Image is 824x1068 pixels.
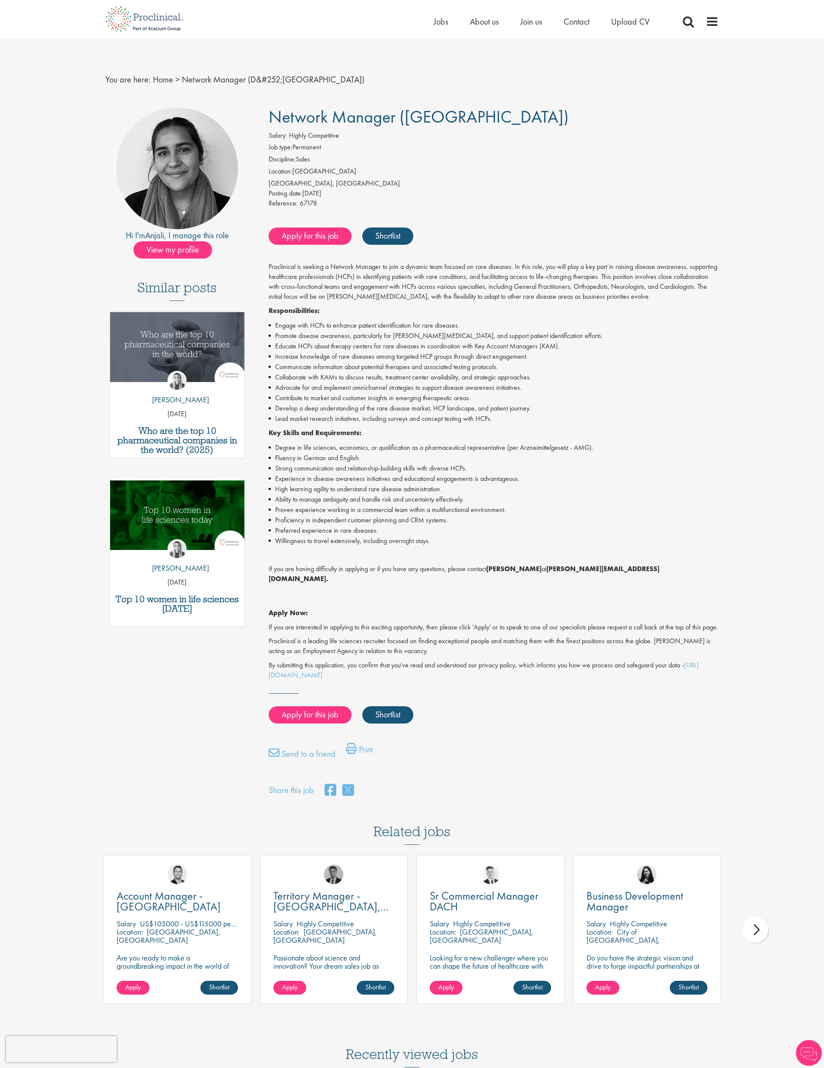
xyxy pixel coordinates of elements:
[273,919,293,929] span: Salary
[269,331,719,341] li: Promote disease awareness, particularly for [PERSON_NAME][MEDICAL_DATA], and support patient iden...
[269,564,659,583] strong: [PERSON_NAME][EMAIL_ADDRESS][DOMAIN_NAME].
[269,106,569,128] span: Network Manager ([GEOGRAPHIC_DATA])
[182,74,364,85] span: Network Manager (D&#252;[GEOGRAPHIC_DATA])
[289,131,339,140] span: Highly Competitive
[269,142,292,152] label: Job type:
[145,230,164,241] a: Anjali
[796,1040,822,1066] img: Chatbot
[114,594,240,613] h3: Top 10 women in life sciences [DATE]
[200,981,238,995] a: Shortlist
[362,706,413,724] a: Shortlist
[269,351,719,362] li: Increase knowledge of rare diseases among targeted HCP groups through direct engagement.
[470,16,499,27] span: About us
[282,983,298,992] span: Apply
[273,891,395,912] a: Territory Manager - [GEOGRAPHIC_DATA], [GEOGRAPHIC_DATA]
[434,16,448,27] span: Jobs
[269,414,719,424] li: Lead market research initiatives, including surveys and concept testing with HCPs.
[362,228,413,245] a: Shortlist
[269,784,314,796] label: Share this job
[269,403,719,414] li: Develop a deep understanding of the rare disease market, HCP landscape, and patient journey.
[610,919,667,929] p: Highly Competitive
[269,262,719,680] div: Job description
[269,189,302,198] span: Posting date:
[168,865,187,884] img: Parker Jensen
[374,803,450,845] h3: Related jobs
[117,927,143,937] span: Location:
[269,515,719,525] li: Proficiency in independent customer planning and CRM systems.
[269,505,719,515] li: Proven experience working in a commercial team within a multifunctional environment.
[168,539,187,558] img: Hannah Burke
[273,981,306,995] a: Apply
[273,954,395,978] p: Passionate about science and innovation? Your dream sales job as Territory Manager awaits!
[513,981,551,995] a: Shortlist
[110,409,244,419] p: [DATE]
[430,888,539,914] span: Sr Commercial Manager DACH
[637,865,656,884] img: Indre Stankeviciute
[269,372,719,382] li: Collaborate with KAMs to discuss results, treatment center availability, and strategic approaches.
[133,243,221,254] a: View my profile
[269,494,719,505] li: Ability to manage ambiguity and handle risk and uncertainty effectively.
[269,155,296,164] label: Discipline:
[430,891,551,912] a: Sr Commercial Manager DACH
[269,167,719,179] li: [GEOGRAPHIC_DATA]
[342,781,354,800] a: share on twitter
[116,107,238,229] img: imeage of recruiter Anjali Parbhu
[269,660,699,679] a: [URL][DOMAIN_NAME]
[586,954,708,1003] p: Do you have the strategic vision and drive to forge impactful partnerships at the forefront of ph...
[481,865,500,884] a: Nicolas Daniel
[430,927,456,937] span: Location:
[146,539,209,578] a: Hannah Burke [PERSON_NAME]
[269,608,308,617] strong: Apply Now:
[586,888,683,914] span: Business Development Manager
[430,954,551,978] p: Looking for a new challenger where you can shape the future of healthcare with your innovation?
[430,919,449,929] span: Salary
[273,927,300,937] span: Location:
[430,927,533,945] p: [GEOGRAPHIC_DATA], [GEOGRAPHIC_DATA]
[453,919,510,929] p: Highly Competitive
[269,660,719,680] p: By submitting this application, you confirm that you've read and understood our privacy policy, w...
[273,888,389,925] span: Territory Manager - [GEOGRAPHIC_DATA], [GEOGRAPHIC_DATA]
[520,16,542,27] a: Join us
[146,371,209,410] a: Hannah Burke [PERSON_NAME]
[110,480,244,557] a: Link to a post
[742,917,768,943] div: next
[611,16,650,27] a: Upload CV
[586,927,613,937] span: Location:
[269,167,292,177] label: Location:
[273,927,377,945] p: [GEOGRAPHIC_DATA], [GEOGRAPHIC_DATA]
[586,981,619,995] a: Apply
[357,981,394,995] a: Shortlist
[117,981,149,995] a: Apply
[269,179,719,189] div: [GEOGRAPHIC_DATA], [GEOGRAPHIC_DATA]
[269,442,719,453] li: Degree in life sciences, economics, or qualification as a pharmaceutical representative (per Arzn...
[269,155,719,167] li: Sales
[269,747,336,765] a: Send to a friend
[269,525,719,536] li: Preferred experience in rare diseases.
[269,199,298,209] label: Reference:
[269,306,320,315] strong: Responsibilities:
[175,74,180,85] span: >
[146,394,209,405] p: [PERSON_NAME]
[110,578,244,588] p: [DATE]
[114,426,240,455] h3: Who are the top 10 pharmaceutical companies in the world? (2025)
[269,536,719,546] li: Willingness to travel extensively, including overnight stays.
[6,1036,117,1062] iframe: reCAPTCHA
[110,312,244,389] a: Link to a post
[564,16,589,27] a: Contact
[438,983,454,992] span: Apply
[297,919,354,929] p: Highly Competitive
[269,382,719,393] li: Advocate for and implement omnichannel strategies to support disease awareness initiatives.
[105,74,151,85] span: You are here:
[117,888,221,914] span: Account Manager - [GEOGRAPHIC_DATA]
[269,474,719,484] li: Experience in disease awareness initiatives and educational engagements is advantageous.
[117,891,238,912] a: Account Manager - [GEOGRAPHIC_DATA]
[269,393,719,403] li: Contribute to market and customer insights in emerging therapeutic areas.
[586,919,606,929] span: Salary
[269,262,719,301] p: Proclinical is seeking a Network Manager to join a dynamic team focused on rare diseases. In this...
[324,865,343,884] a: Carl Gbolade
[269,341,719,351] li: Educate HCPs about therapy centers for rare diseases in coordination with Key Account Managers (K...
